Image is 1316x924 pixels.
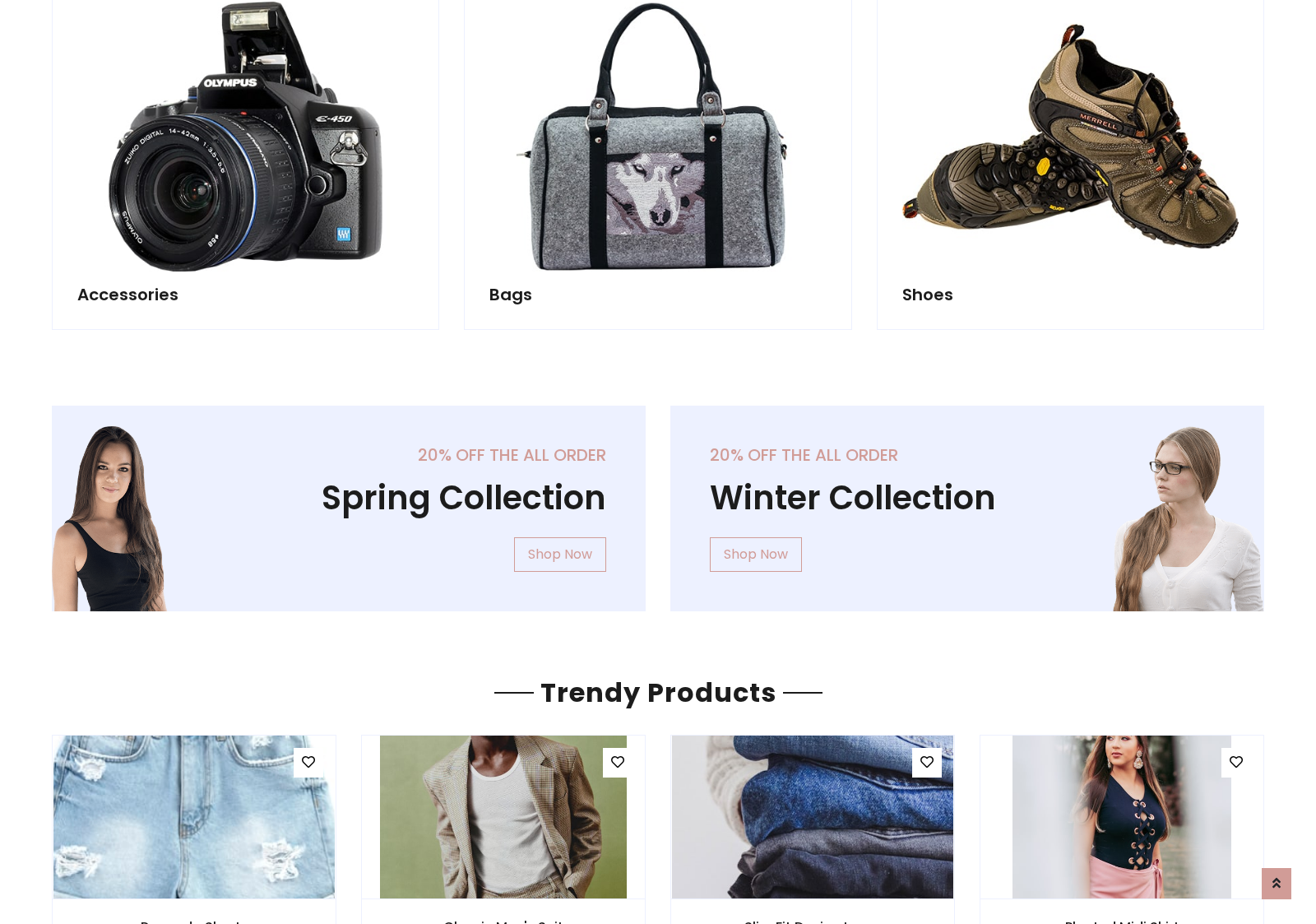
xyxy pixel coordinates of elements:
[902,285,1239,304] h5: Shoes
[489,285,826,304] h5: Bags
[710,537,802,572] a: Shop Now
[91,478,606,518] h1: Spring Collection
[514,537,606,572] a: Shop Now
[710,478,1225,518] h1: Winter Collection
[534,674,783,711] span: Trendy Products
[710,445,1225,465] h5: 20% off the all order
[91,445,606,465] h5: 20% off the all order
[77,285,414,304] h5: Accessories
